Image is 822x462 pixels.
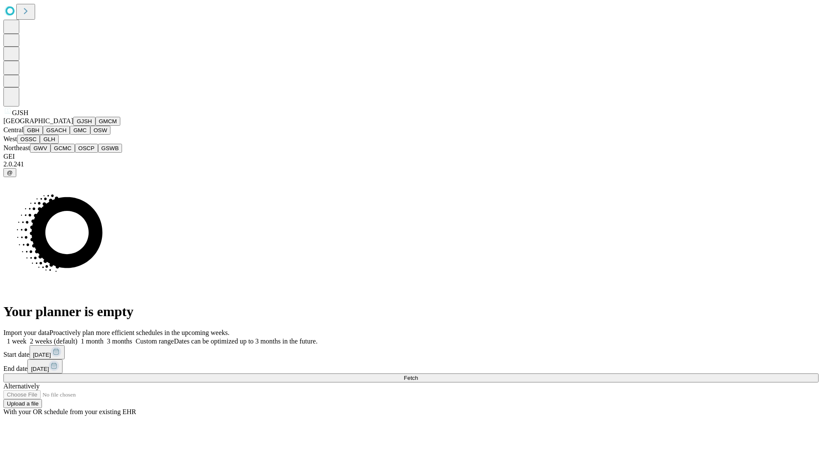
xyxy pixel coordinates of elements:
[27,359,63,373] button: [DATE]
[3,160,819,168] div: 2.0.241
[73,117,95,126] button: GJSH
[30,144,51,153] button: GWV
[3,144,30,151] span: Northeast
[3,126,24,133] span: Central
[3,135,17,142] span: West
[3,382,39,390] span: Alternatively
[12,109,28,116] span: GJSH
[107,338,132,345] span: 3 months
[136,338,174,345] span: Custom range
[70,126,90,135] button: GMC
[3,373,819,382] button: Fetch
[17,135,40,144] button: OSSC
[40,135,58,144] button: GLH
[50,329,229,336] span: Proactively plan more efficient schedules in the upcoming weeks.
[98,144,122,153] button: GSWB
[404,375,418,381] span: Fetch
[30,345,65,359] button: [DATE]
[3,408,136,415] span: With your OR schedule from your existing EHR
[3,359,819,373] div: End date
[30,338,77,345] span: 2 weeks (default)
[3,329,50,336] span: Import your data
[95,117,120,126] button: GMCM
[31,366,49,372] span: [DATE]
[3,304,819,320] h1: Your planner is empty
[3,117,73,124] span: [GEOGRAPHIC_DATA]
[3,345,819,359] div: Start date
[51,144,75,153] button: GCMC
[3,399,42,408] button: Upload a file
[90,126,111,135] button: OSW
[174,338,317,345] span: Dates can be optimized up to 3 months in the future.
[3,153,819,160] div: GEI
[33,352,51,358] span: [DATE]
[81,338,104,345] span: 1 month
[7,169,13,176] span: @
[24,126,43,135] button: GBH
[7,338,27,345] span: 1 week
[43,126,70,135] button: GSACH
[3,168,16,177] button: @
[75,144,98,153] button: OSCP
